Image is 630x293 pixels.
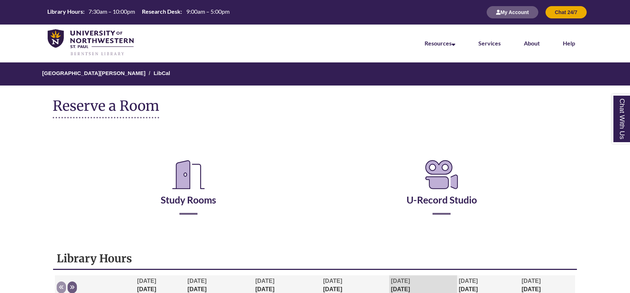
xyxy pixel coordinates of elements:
span: [DATE] [459,278,478,284]
a: U-Record Studio [407,176,477,206]
a: Resources [425,40,455,47]
a: Help [563,40,575,47]
h1: Reserve a Room [53,98,159,118]
span: [DATE] [522,278,541,284]
img: UNWSP Library Logo [48,29,134,56]
a: LibCal [153,70,170,76]
th: Research Desk: [139,8,183,16]
h1: Library Hours [57,252,573,265]
a: [GEOGRAPHIC_DATA][PERSON_NAME] [42,70,145,76]
table: Hours Today [44,8,232,16]
a: Hours Today [44,8,232,17]
button: My Account [487,6,538,18]
a: My Account [487,9,538,15]
span: [DATE] [187,278,207,284]
a: Chat 24/7 [546,9,587,15]
nav: Breadcrumb [53,62,577,86]
button: Chat 24/7 [546,6,587,18]
span: [DATE] [255,278,274,284]
span: [DATE] [391,278,410,284]
span: [DATE] [137,278,156,284]
span: 9:00am – 5:00pm [186,8,230,15]
div: Reserve a Room [53,136,577,236]
a: About [524,40,540,47]
a: Services [478,40,501,47]
span: [DATE] [323,278,342,284]
span: 7:30am – 10:00pm [88,8,135,15]
a: Study Rooms [161,176,216,206]
th: Library Hours: [44,8,86,16]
